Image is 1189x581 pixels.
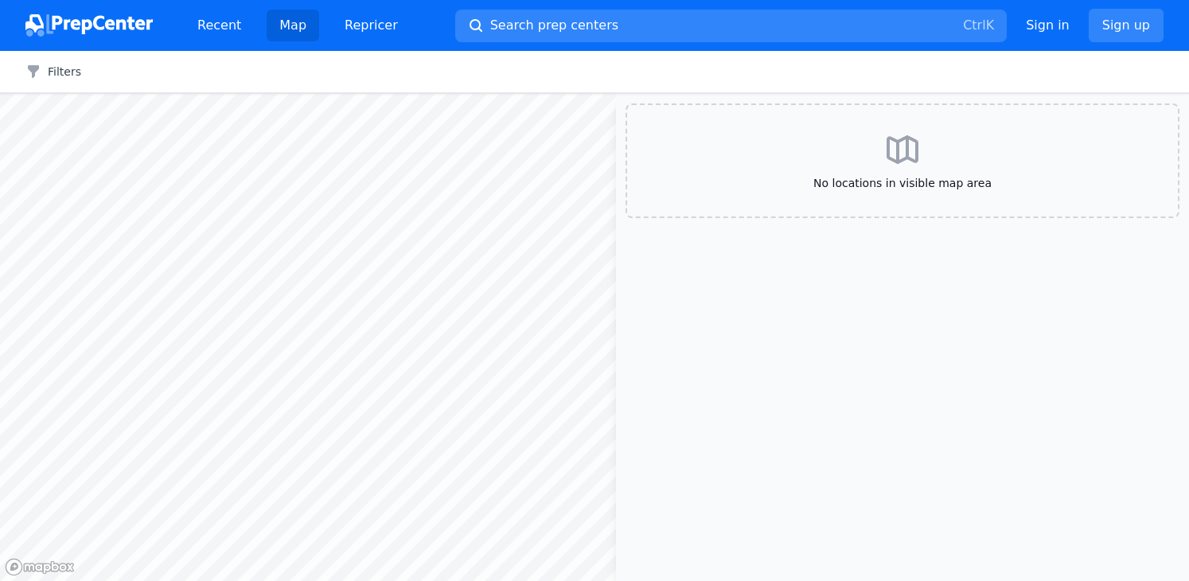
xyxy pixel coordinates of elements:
span: No locations in visible map area [653,175,1152,191]
a: Sign up [1089,9,1164,42]
a: Sign in [1026,16,1070,35]
a: Mapbox logo [5,558,75,576]
button: Search prep centersCtrlK [455,10,1007,42]
kbd: Ctrl [963,18,985,33]
kbd: K [986,18,995,33]
a: Recent [185,10,254,41]
span: Search prep centers [490,16,618,35]
a: Repricer [332,10,411,41]
img: PrepCenter [25,14,153,37]
a: Map [267,10,319,41]
button: Filters [25,64,81,80]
